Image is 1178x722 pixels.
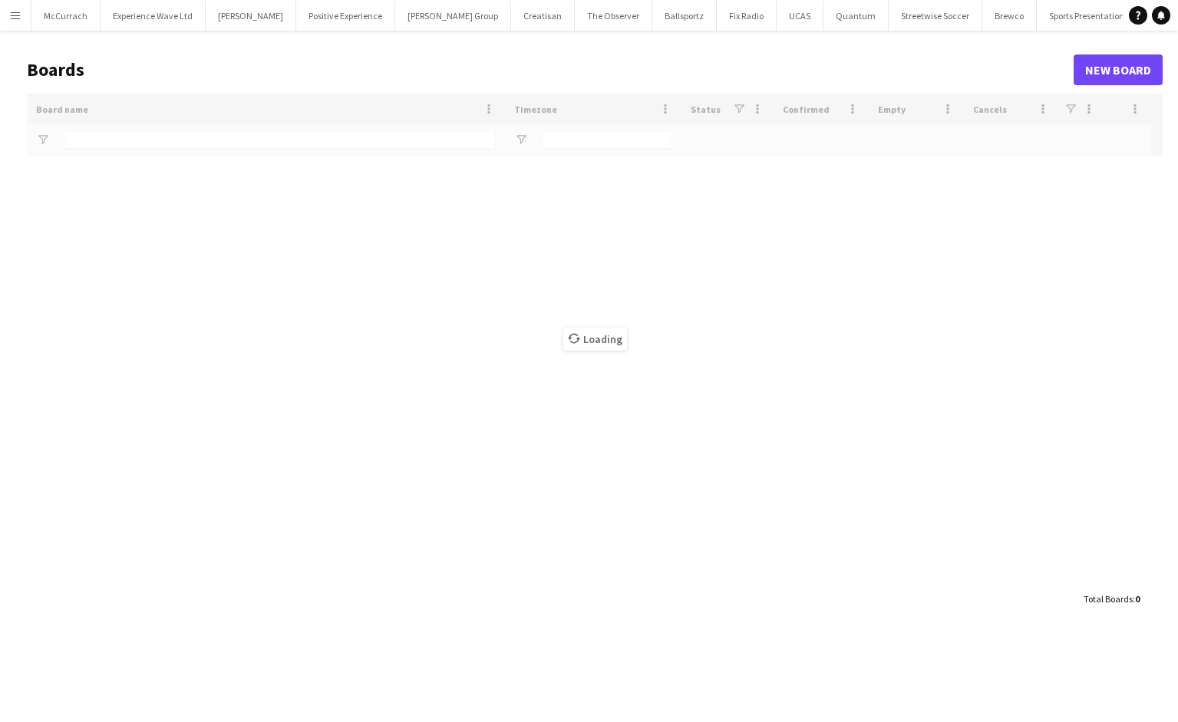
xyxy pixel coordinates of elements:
div: : [1084,584,1140,614]
button: Brewco [982,1,1037,31]
button: Positive Experience [296,1,395,31]
button: Creatisan [511,1,575,31]
button: Fix Radio [717,1,777,31]
button: [PERSON_NAME] Group [395,1,511,31]
h1: Boards [27,58,1074,81]
button: Experience Wave Ltd [101,1,206,31]
span: Total Boards [1084,593,1133,605]
button: McCurrach [31,1,101,31]
a: New Board [1074,54,1163,85]
button: UCAS [777,1,823,31]
button: [PERSON_NAME] [206,1,296,31]
button: Streetwise Soccer [889,1,982,31]
button: Ballsportz [652,1,717,31]
span: 0 [1135,593,1140,605]
button: Quantum [823,1,889,31]
button: Sports Presentation Co [1037,1,1149,31]
button: The Observer [575,1,652,31]
span: Loading [563,328,627,351]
